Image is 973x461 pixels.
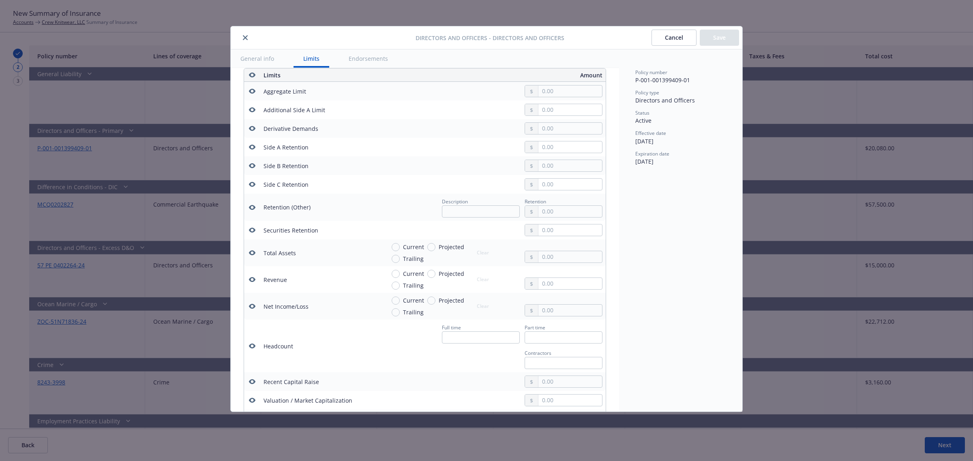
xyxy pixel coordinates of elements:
[264,249,296,257] div: Total Assets
[260,68,399,82] th: Limits
[538,104,602,115] input: 0.00
[635,76,690,84] span: P-001-001399409-01
[403,296,424,305] span: Current
[392,243,400,251] input: Current
[525,324,545,331] span: Part time
[264,275,287,284] div: Revenue
[264,203,311,211] div: Retention (Other)
[538,376,602,387] input: 0.00
[427,270,435,278] input: Projected
[635,158,654,165] span: [DATE]
[538,123,602,134] input: 0.00
[442,324,461,331] span: Full time
[392,282,400,290] input: Trailing
[403,243,424,251] span: Current
[264,342,293,350] div: Headcount
[635,117,652,124] span: Active
[538,206,602,217] input: 0.00
[525,198,546,205] span: Retention
[264,302,309,311] div: Net Income/Loss
[525,350,551,356] span: Contractors
[652,30,697,46] button: Cancel
[264,143,309,152] div: Side A Retention
[264,180,309,189] div: Side C Retention
[635,96,695,104] span: Directors and Officers
[427,297,435,305] input: Projected
[538,251,602,263] input: 0.00
[240,33,250,43] button: close
[264,124,318,133] div: Derivative Demands
[403,308,424,316] span: Trailing
[439,243,464,251] span: Projected
[635,150,669,157] span: Expiration date
[437,68,606,82] th: Amount
[538,278,602,289] input: 0.00
[538,85,602,97] input: 0.00
[231,49,284,68] button: General info
[635,130,666,137] span: Effective date
[339,49,398,68] button: Endorsements
[538,395,602,406] input: 0.00
[538,179,602,190] input: 0.00
[538,224,602,236] input: 0.00
[427,243,435,251] input: Projected
[264,162,309,170] div: Side B Retention
[538,141,602,153] input: 0.00
[635,109,649,116] span: Status
[403,254,424,263] span: Trailing
[264,226,318,235] div: Securities Retention
[403,269,424,278] span: Current
[635,137,654,145] span: [DATE]
[439,296,464,305] span: Projected
[294,49,329,68] button: Limits
[264,378,319,386] div: Recent Capital Raise
[538,305,602,316] input: 0.00
[392,308,400,316] input: Trailing
[264,106,325,114] div: Additional Side A Limit
[264,396,352,405] div: Valuation / Market Capitalization
[416,34,564,42] span: Directors and Officers - Directors and Officers
[392,255,400,263] input: Trailing
[264,87,306,96] div: Aggregate Limit
[635,89,659,96] span: Policy type
[403,281,424,290] span: Trailing
[635,69,667,76] span: Policy number
[392,270,400,278] input: Current
[442,198,468,205] span: Description
[538,160,602,171] input: 0.00
[392,297,400,305] input: Current
[439,269,464,278] span: Projected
